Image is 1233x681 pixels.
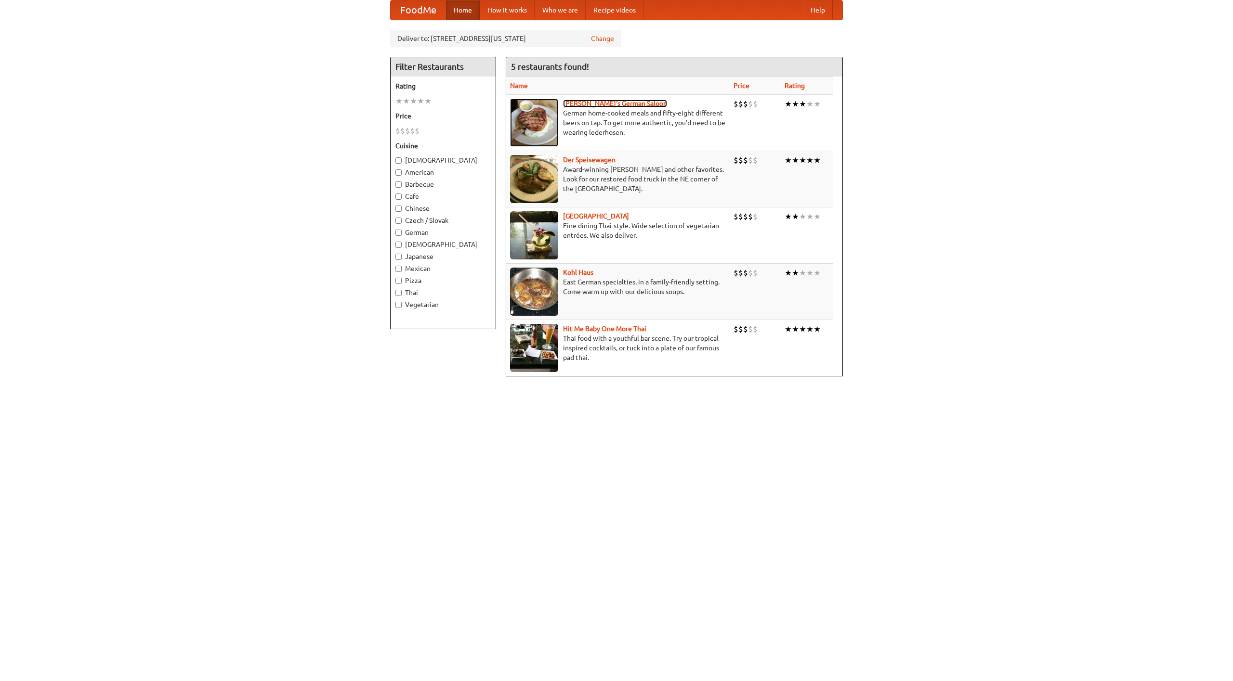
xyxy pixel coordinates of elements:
label: [DEMOGRAPHIC_DATA] [395,240,491,249]
a: Hit Me Baby One More Thai [563,325,646,333]
li: ★ [806,324,813,334]
li: $ [748,268,753,278]
p: Award-winning [PERSON_NAME] and other favorites. Look for our restored food truck in the NE corne... [510,165,726,193]
input: Czech / Slovak [395,218,402,224]
li: ★ [813,99,821,109]
li: $ [753,324,758,334]
li: $ [748,324,753,334]
label: Czech / Slovak [395,216,491,225]
li: ★ [799,155,806,166]
input: [DEMOGRAPHIC_DATA] [395,157,402,164]
a: Home [446,0,480,20]
li: $ [410,126,415,136]
li: ★ [403,96,410,106]
h4: Filter Restaurants [391,57,496,77]
label: American [395,167,491,177]
input: Japanese [395,254,402,260]
li: ★ [806,99,813,109]
a: Rating [785,82,805,90]
a: FoodMe [391,0,446,20]
li: $ [748,155,753,166]
li: $ [395,126,400,136]
li: ★ [799,211,806,222]
p: German home-cooked meals and fifty-eight different beers on tap. To get more authentic, you'd nee... [510,108,726,137]
input: [DEMOGRAPHIC_DATA] [395,242,402,248]
li: ★ [799,268,806,278]
li: ★ [792,324,799,334]
label: Mexican [395,264,491,273]
li: ★ [792,155,799,166]
a: Help [803,0,833,20]
li: $ [734,268,738,278]
a: Name [510,82,528,90]
p: East German specialties, in a family-friendly setting. Come warm up with our delicious soups. [510,277,726,296]
input: Vegetarian [395,302,402,308]
li: ★ [806,268,813,278]
label: Thai [395,288,491,297]
img: speisewagen.jpg [510,155,558,203]
label: Barbecue [395,180,491,189]
ng-pluralize: 5 restaurants found! [511,62,589,71]
p: Fine dining Thai-style. Wide selection of vegetarian entrées. We also deliver. [510,221,726,240]
img: kohlhaus.jpg [510,268,558,316]
a: [GEOGRAPHIC_DATA] [563,212,629,220]
li: ★ [813,155,821,166]
li: $ [734,211,738,222]
a: Recipe videos [586,0,643,20]
li: $ [738,155,743,166]
li: ★ [792,268,799,278]
a: [PERSON_NAME]'s German Saloon [563,100,667,107]
h5: Rating [395,81,491,91]
li: ★ [806,155,813,166]
input: American [395,169,402,176]
a: Kohl Haus [563,269,593,276]
li: ★ [813,268,821,278]
a: Who we are [535,0,586,20]
li: ★ [424,96,432,106]
li: ★ [785,99,792,109]
li: $ [738,99,743,109]
h5: Price [395,111,491,121]
li: ★ [785,324,792,334]
li: ★ [799,324,806,334]
li: ★ [806,211,813,222]
li: ★ [785,268,792,278]
label: Chinese [395,204,491,213]
li: $ [753,155,758,166]
input: German [395,230,402,236]
li: $ [738,324,743,334]
li: $ [405,126,410,136]
li: ★ [799,99,806,109]
li: ★ [395,96,403,106]
li: ★ [785,155,792,166]
label: [DEMOGRAPHIC_DATA] [395,155,491,165]
li: $ [738,211,743,222]
li: ★ [813,211,821,222]
li: $ [743,324,748,334]
li: $ [734,99,738,109]
a: Price [734,82,749,90]
li: $ [400,126,405,136]
li: $ [753,99,758,109]
img: satay.jpg [510,211,558,259]
input: Mexican [395,266,402,272]
li: $ [748,211,753,222]
li: $ [738,268,743,278]
a: Change [591,34,614,43]
a: Der Speisewagen [563,156,616,164]
li: $ [743,155,748,166]
label: Cafe [395,192,491,201]
a: How it works [480,0,535,20]
li: ★ [785,211,792,222]
label: Vegetarian [395,300,491,309]
img: babythai.jpg [510,324,558,372]
label: German [395,228,491,237]
input: Pizza [395,278,402,284]
li: ★ [792,99,799,109]
li: $ [753,268,758,278]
